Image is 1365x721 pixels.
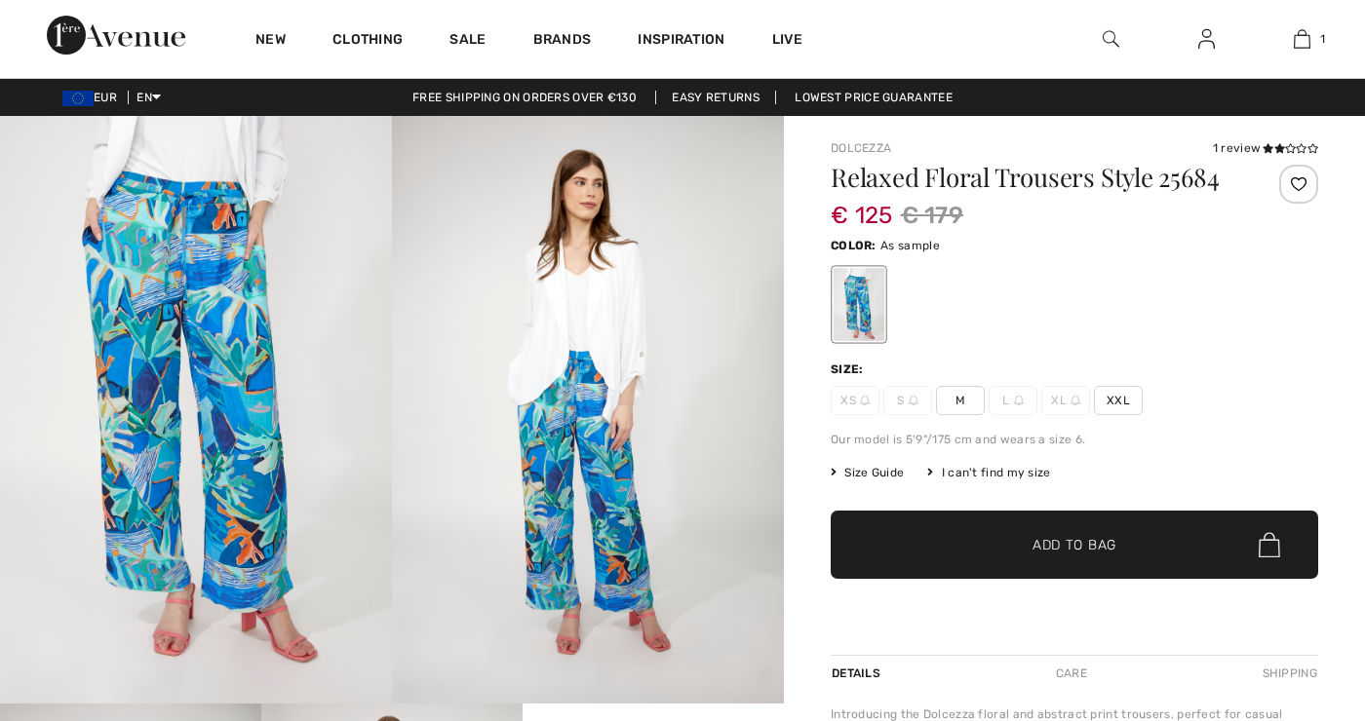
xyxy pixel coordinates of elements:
a: Dolcezza [831,141,891,155]
a: Clothing [332,31,403,52]
div: Details [831,656,885,691]
a: Sign In [1183,27,1230,52]
img: search the website [1103,27,1119,51]
a: 1 [1255,27,1348,51]
a: Free shipping on orders over €130 [397,91,652,104]
span: EN [136,91,161,104]
img: ring-m.svg [909,396,918,405]
span: 1 [1320,30,1325,48]
img: ring-m.svg [1014,396,1024,405]
span: Color: [831,239,877,252]
a: New [255,31,286,52]
a: Sale [449,31,486,52]
span: Add to Bag [1033,535,1116,555]
img: Bag.svg [1259,532,1280,557]
div: 1 review [1213,139,1318,157]
img: My Info [1198,27,1215,51]
img: ring-m.svg [1071,396,1080,405]
div: As sample [834,268,884,341]
span: XS [831,386,879,415]
button: Add to Bag [831,511,1318,579]
span: Size Guide [831,464,904,481]
img: Relaxed Floral Trousers Style 25684. 2 [392,116,784,703]
a: Lowest Price Guarantee [779,91,968,104]
img: My Bag [1294,27,1310,51]
img: Euro [62,91,94,106]
img: 1ère Avenue [47,16,185,55]
a: Easy Returns [655,91,776,104]
span: S [883,386,932,415]
span: M [936,386,985,415]
a: Brands [533,31,592,52]
span: Inspiration [638,31,724,52]
span: L [989,386,1037,415]
span: XXL [1094,386,1143,415]
img: ring-m.svg [860,396,870,405]
div: Our model is 5'9"/175 cm and wears a size 6. [831,431,1318,448]
a: Live [772,29,802,50]
span: XL [1041,386,1090,415]
div: Shipping [1258,656,1318,691]
span: As sample [880,239,940,252]
div: Size: [831,360,868,378]
h1: Relaxed Floral Trousers Style 25684 [831,165,1237,190]
div: I can't find my size [927,464,1050,481]
span: EUR [62,91,125,104]
div: Care [1039,656,1104,691]
span: € 179 [901,198,964,233]
span: € 125 [831,182,893,229]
